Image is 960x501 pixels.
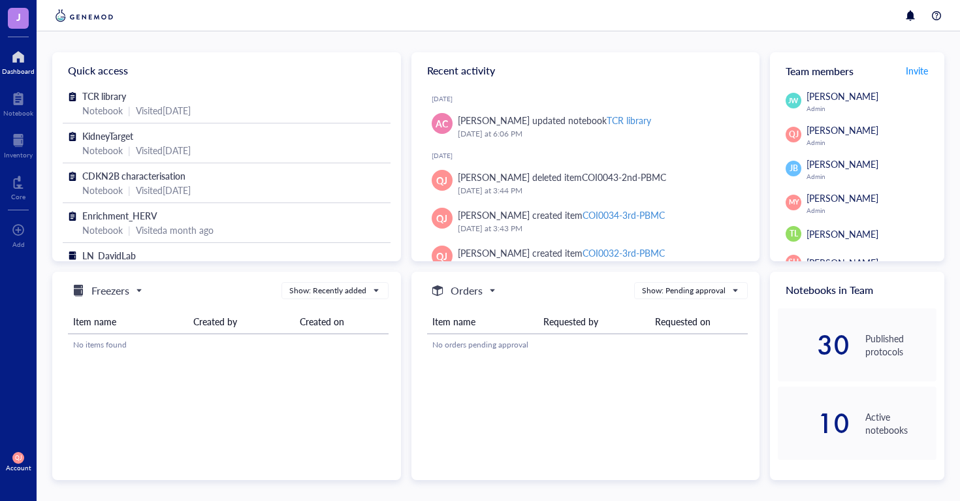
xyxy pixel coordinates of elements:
div: Published protocols [865,332,936,358]
div: Add [12,240,25,248]
span: LN_DavidLab [82,249,136,262]
a: AC[PERSON_NAME] updated notebookTCR library[DATE] at 6:06 PM [422,108,750,146]
span: [PERSON_NAME] [807,89,878,103]
div: Notebook [82,143,123,157]
div: Visited [DATE] [136,103,191,118]
div: Show: Pending approval [642,285,726,297]
h5: Freezers [91,283,129,299]
span: AC [436,116,448,131]
span: [PERSON_NAME] [807,227,878,240]
div: [DATE] at 6:06 PM [458,127,739,140]
div: Team members [770,52,944,89]
div: Account [6,464,31,472]
div: Quick access [52,52,401,89]
h5: Orders [451,283,483,299]
span: [PERSON_NAME] [807,157,878,170]
div: COI0043-2nd-PBMC [582,170,666,184]
div: Admin [807,105,936,112]
div: [DATE] at 3:44 PM [458,184,739,197]
span: Enrichment_HERV [82,209,157,222]
a: Inventory [4,130,33,159]
div: Recent activity [411,52,760,89]
th: Created by [188,310,295,334]
div: 10 [778,413,849,434]
div: [PERSON_NAME] updated notebook [458,113,651,127]
a: Dashboard [2,46,35,75]
span: QJ [789,129,799,140]
div: Admin [807,172,936,180]
span: QJ [436,211,447,225]
div: Admin [807,206,936,214]
div: TCR library [607,114,651,127]
span: [PERSON_NAME] [807,191,878,204]
div: Visited [DATE] [136,183,191,197]
div: | [128,183,131,197]
div: [DATE] [432,152,750,159]
div: Visited a month ago [136,223,214,237]
span: [PERSON_NAME] [807,123,878,137]
a: QJ[PERSON_NAME] created itemCOI0032-3rd-PBMC[DATE] at 3:43 PM [422,240,750,278]
img: genemod-logo [52,8,116,24]
a: Core [11,172,25,201]
div: Admin [807,138,936,146]
span: TCR library [82,89,126,103]
div: No orders pending approval [432,339,743,351]
div: 30 [778,334,849,355]
div: Notebooks in Team [770,272,944,308]
span: QJ [436,173,447,187]
div: [PERSON_NAME] deleted item [458,170,666,184]
div: Notebook [82,183,123,197]
span: CDKN2B characterisation [82,169,185,182]
div: [PERSON_NAME] created item [458,208,665,222]
div: Active notebooks [865,410,936,436]
span: TL [790,228,798,240]
span: MY [788,197,799,207]
span: SH [788,257,799,268]
span: KidneyTarget [82,129,133,142]
span: J [16,8,21,25]
span: JW [788,95,799,106]
div: COI0034-3rd-PBMC [583,208,665,221]
div: Show: Recently added [289,285,366,297]
div: No items found [73,339,383,351]
button: Invite [905,60,929,81]
span: JB [790,163,798,174]
span: Invite [906,64,928,77]
th: Requested on [650,310,748,334]
a: QJ[PERSON_NAME] created itemCOI0034-3rd-PBMC[DATE] at 3:43 PM [422,202,750,240]
div: [DATE] [432,95,750,103]
div: Notebook [82,223,123,237]
a: Notebook [3,88,33,117]
span: [PERSON_NAME] [807,256,878,269]
div: | [128,103,131,118]
div: Dashboard [2,67,35,75]
th: Created on [295,310,389,334]
div: Core [11,193,25,201]
th: Item name [68,310,188,334]
div: Notebook [3,109,33,117]
th: Item name [427,310,539,334]
div: Inventory [4,151,33,159]
div: [DATE] at 3:43 PM [458,222,739,235]
th: Requested by [538,310,650,334]
div: Notebook [82,103,123,118]
div: | [128,223,131,237]
div: | [128,143,131,157]
div: Visited [DATE] [136,143,191,157]
span: QJ [15,455,22,461]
